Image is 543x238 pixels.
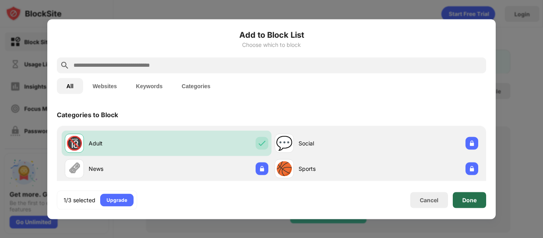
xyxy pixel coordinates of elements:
div: 🗞 [68,161,81,177]
button: All [57,78,83,94]
div: Choose which to block [57,41,486,48]
div: News [89,164,167,173]
div: Adult [89,139,167,147]
div: 1/3 selected [64,196,95,204]
img: search.svg [60,60,70,70]
div: 💬 [276,135,293,151]
div: Sports [299,164,376,173]
div: Done [462,197,477,203]
button: Categories [172,78,220,94]
div: Social [299,139,376,147]
div: 🔞 [66,135,83,151]
div: Categories to Block [57,110,118,118]
div: Cancel [420,197,438,203]
button: Keywords [126,78,172,94]
h6: Add to Block List [57,29,486,41]
div: 🏀 [276,161,293,177]
div: Upgrade [107,196,127,204]
button: Websites [83,78,126,94]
